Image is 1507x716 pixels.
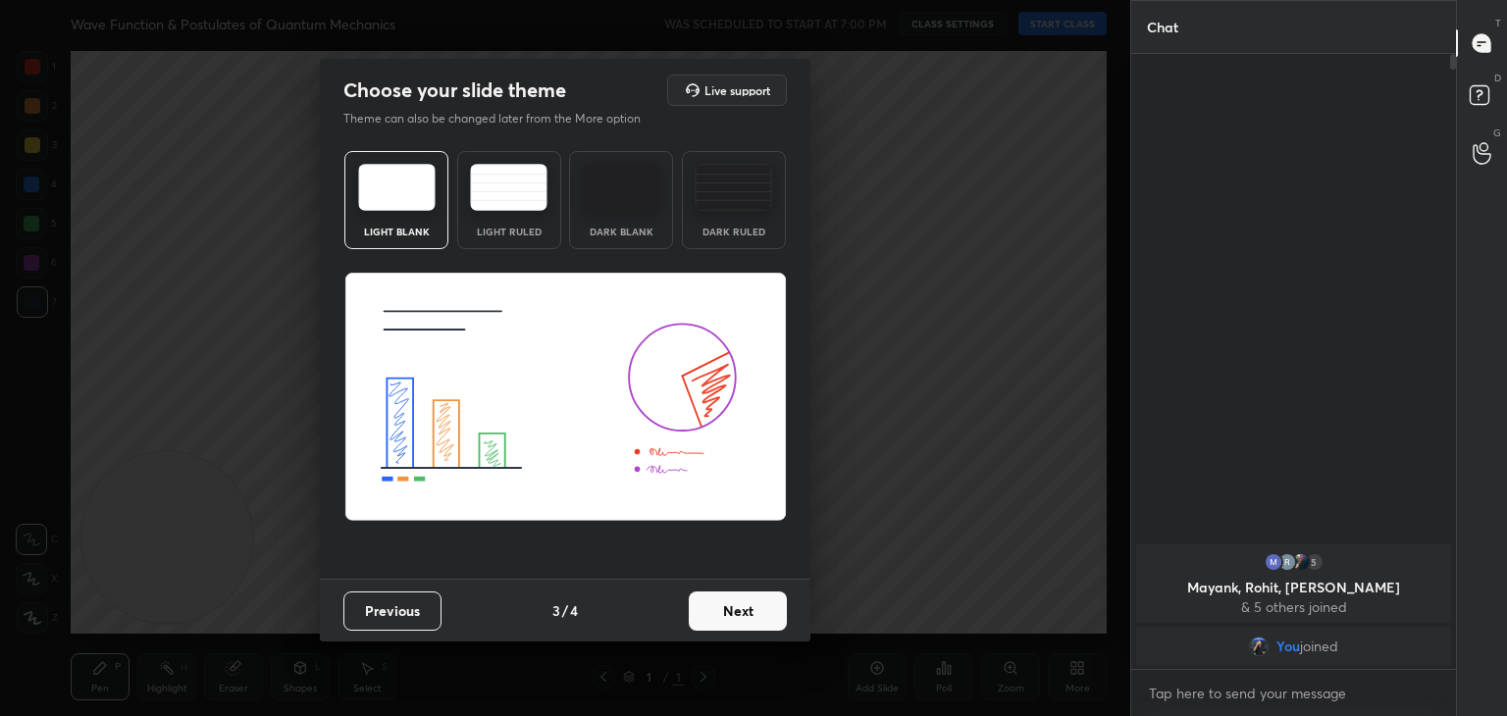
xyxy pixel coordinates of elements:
[470,227,548,236] div: Light Ruled
[1264,552,1283,572] img: b8884a13cedf4a41ba7946d42eba4055.49630176_3
[562,600,568,621] h4: /
[1148,599,1439,615] p: & 5 others joined
[1277,552,1297,572] img: 4ecf37ae3b8b4fa89074555df213ebe7.58088636_3
[358,164,436,211] img: lightTheme.e5ed3b09.svg
[1131,1,1194,53] p: Chat
[704,84,770,96] h5: Live support
[1300,639,1338,654] span: joined
[570,600,578,621] h4: 4
[689,591,787,631] button: Next
[1493,126,1501,140] p: G
[343,110,661,128] p: Theme can also be changed later from the More option
[1495,16,1501,30] p: T
[1494,71,1501,85] p: D
[1291,552,1311,572] img: ac7fa03d3ffa4a81aebaf1466f05faf2.jpg
[470,164,547,211] img: lightRuledTheme.5fabf969.svg
[552,600,560,621] h4: 3
[695,164,772,211] img: darkRuledTheme.de295e13.svg
[582,227,660,236] div: Dark Blank
[1131,540,1456,670] div: grid
[1305,552,1325,572] div: 5
[583,164,660,211] img: darkTheme.f0cc69e5.svg
[1276,639,1300,654] span: You
[1249,637,1269,656] img: d89acffa0b7b45d28d6908ca2ce42307.jpg
[343,77,566,103] h2: Choose your slide theme
[695,227,773,236] div: Dark Ruled
[357,227,436,236] div: Light Blank
[344,273,787,522] img: lightThemeBanner.fbc32fad.svg
[1148,580,1439,595] p: Mayank, Rohit, [PERSON_NAME]
[343,591,442,631] button: Previous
